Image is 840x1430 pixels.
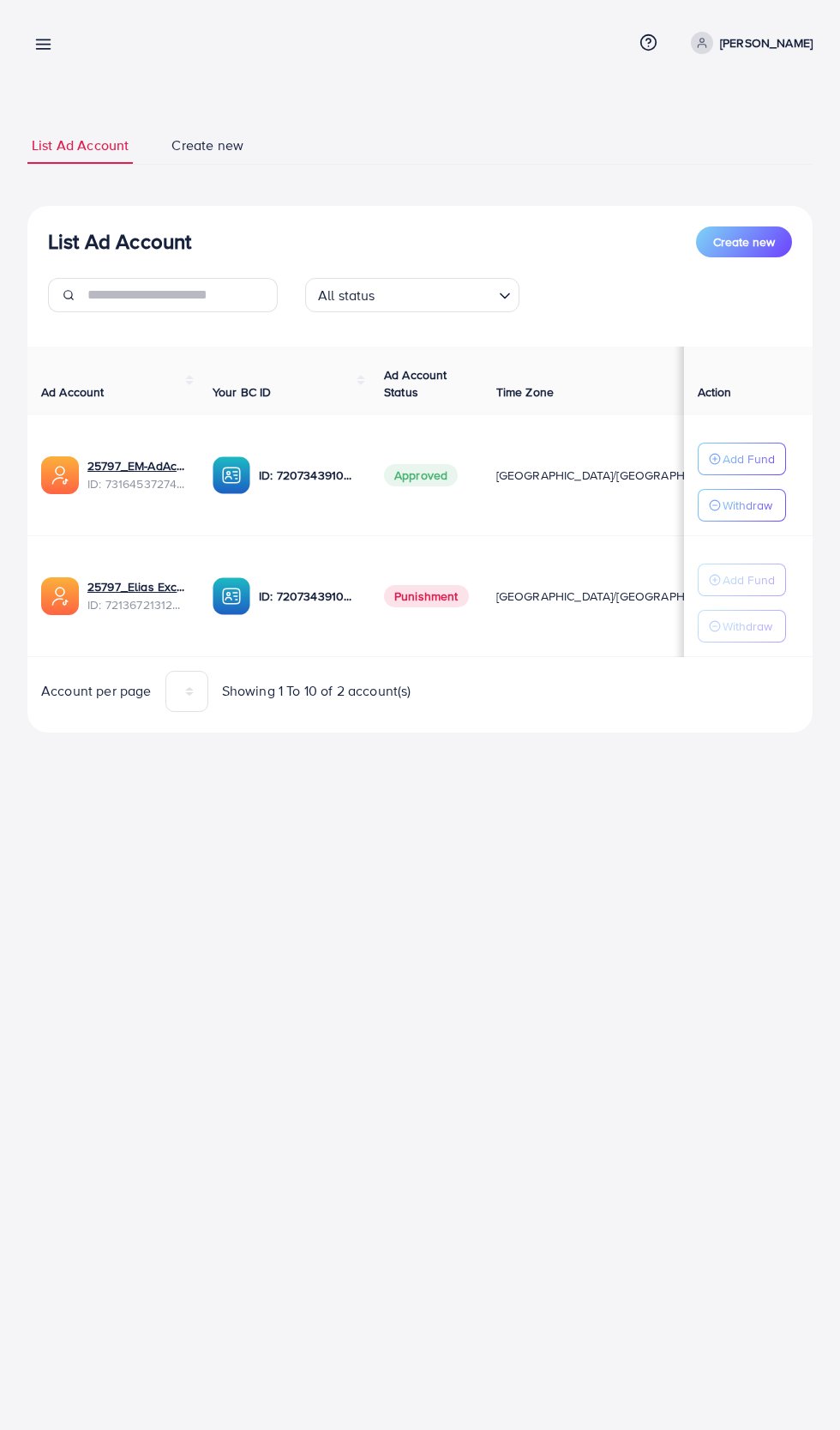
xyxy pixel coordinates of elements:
[259,586,357,606] p: ID: 7207343910824378369
[698,383,732,401] span: Action
[87,475,185,492] span: ID: 7316453727488163841
[87,457,185,474] a: 25797_EM-AdAcc_1757236227748
[381,280,492,308] input: Search for option
[171,136,243,155] span: Create new
[496,383,554,401] span: Time Zone
[723,495,772,516] p: Withdraw
[698,610,786,643] button: Withdraw
[305,278,519,312] div: Search for option
[41,577,79,615] img: ic-ads-acc.e4c84228.svg
[315,283,379,308] span: All status
[384,464,458,486] span: Approved
[222,681,411,701] span: Showing 1 To 10 of 2 account(s)
[720,33,813,53] p: [PERSON_NAME]
[41,681,152,701] span: Account per page
[496,467,735,484] span: [GEOGRAPHIC_DATA]/[GEOGRAPHIC_DATA]
[723,616,772,637] p: Withdraw
[684,32,813,54] a: [PERSON_NAME]
[384,585,469,607] span: Punishment
[32,136,129,155] span: List Ad Account
[698,443,786,475] button: Add Fund
[213,456,250,494] img: ic-ba-acc.ded83a64.svg
[87,457,185,492] div: <span class='underline'>25797_EM-AdAcc_1757236227748</span></br>7316453727488163841
[87,578,185,595] a: 25797_Elias Excited media_1679944075357
[696,226,792,257] button: Create new
[48,229,191,254] h3: List Ad Account
[384,366,447,401] span: Ad Account Status
[41,456,79,494] img: ic-ads-acc.e4c84228.svg
[41,383,105,401] span: Ad Account
[213,577,250,615] img: ic-ba-acc.ded83a64.svg
[723,449,775,469] p: Add Fund
[259,465,357,486] p: ID: 7207343910824378369
[87,578,185,613] div: <span class='underline'>25797_Elias Excited media_1679944075357</span></br>7213672131225845762
[698,564,786,596] button: Add Fund
[496,588,735,605] span: [GEOGRAPHIC_DATA]/[GEOGRAPHIC_DATA]
[723,570,775,590] p: Add Fund
[713,233,775,250] span: Create new
[87,596,185,613] span: ID: 7213672131225845762
[698,489,786,522] button: Withdraw
[213,383,272,401] span: Your BC ID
